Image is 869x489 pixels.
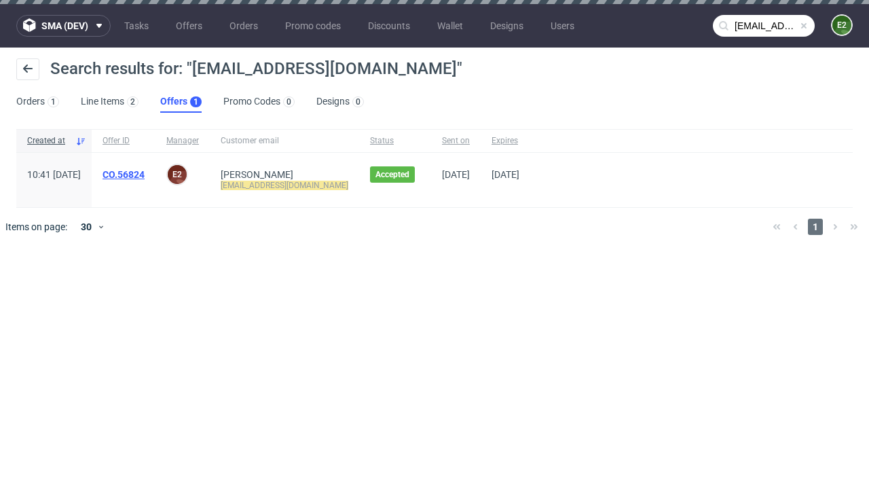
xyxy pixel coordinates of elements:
div: 1 [51,97,56,107]
a: Orders [221,15,266,37]
a: Promo Codes0 [223,91,295,113]
span: Manager [166,135,199,147]
div: 30 [73,217,97,236]
div: 0 [356,97,360,107]
span: Offer ID [103,135,145,147]
span: Items on page: [5,220,67,234]
a: Offers1 [160,91,202,113]
span: sma (dev) [41,21,88,31]
span: Status [370,135,420,147]
a: Discounts [360,15,418,37]
button: sma (dev) [16,15,111,37]
a: Wallet [429,15,471,37]
span: 1 [808,219,823,235]
a: Offers [168,15,210,37]
mark: [EMAIL_ADDRESS][DOMAIN_NAME] [221,181,348,190]
span: Expires [492,135,519,147]
a: Users [542,15,583,37]
div: 1 [193,97,198,107]
a: Designs0 [316,91,364,113]
div: 2 [130,97,135,107]
a: Promo codes [277,15,349,37]
span: Search results for: "[EMAIL_ADDRESS][DOMAIN_NAME]" [50,59,462,78]
a: [PERSON_NAME] [221,169,293,180]
span: [DATE] [492,169,519,180]
span: Sent on [442,135,470,147]
a: CO.56824 [103,169,145,180]
span: Customer email [221,135,348,147]
figcaption: e2 [832,16,851,35]
div: 0 [286,97,291,107]
a: Orders1 [16,91,59,113]
span: 10:41 [DATE] [27,169,81,180]
a: Designs [482,15,532,37]
span: Accepted [375,169,409,180]
span: [DATE] [442,169,470,180]
figcaption: e2 [168,165,187,184]
span: Created at [27,135,70,147]
a: Line Items2 [81,91,138,113]
a: Tasks [116,15,157,37]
